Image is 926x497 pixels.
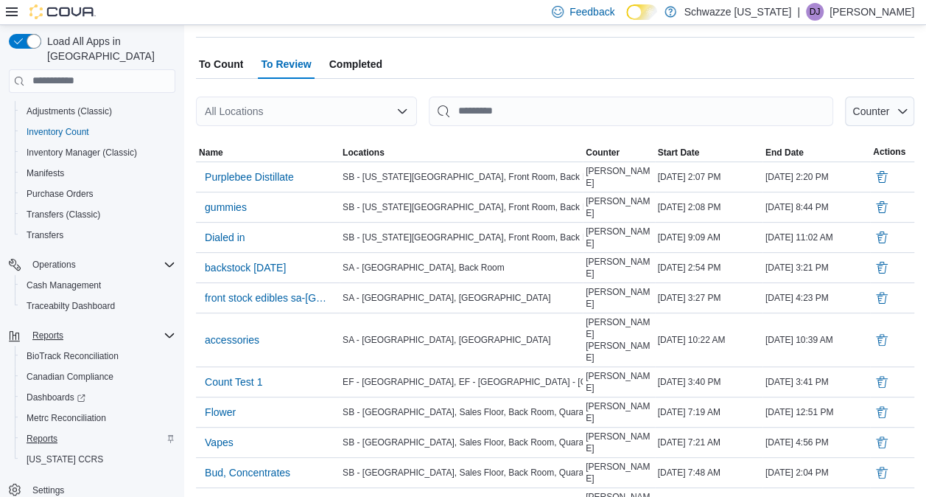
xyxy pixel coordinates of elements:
span: Flower [205,405,236,420]
div: [DATE] 7:19 AM [655,403,762,421]
button: Counter [583,144,655,161]
input: This is a search bar. After typing your query, hit enter to filter the results lower in the page. [429,97,833,126]
span: front stock edibles sa-[GEOGRAPHIC_DATA] [205,291,331,305]
div: SB - [GEOGRAPHIC_DATA], Sales Floor, Back Room, Quarantine, Transfer [340,434,583,451]
div: SB - [US_STATE][GEOGRAPHIC_DATA], Front Room, Back Room [340,198,583,216]
div: [DATE] 9:09 AM [655,229,762,246]
a: Cash Management [21,277,107,294]
div: [DATE] 2:54 PM [655,259,762,277]
button: Dialed in [199,226,250,248]
div: SB - [US_STATE][GEOGRAPHIC_DATA], Front Room, Back Room [340,229,583,246]
button: Locations [340,144,583,161]
a: Inventory Manager (Classic) [21,144,143,161]
button: Delete [873,434,891,451]
span: Completed [329,49,382,79]
div: [DATE] 10:22 AM [655,331,762,349]
span: Inventory Manager (Classic) [21,144,175,161]
span: Inventory Count [21,123,175,141]
span: Dashboards [21,389,175,406]
button: Delete [873,198,891,216]
span: Dialed in [205,230,245,245]
button: Open list of options [396,105,408,117]
div: [DATE] 2:04 PM [762,464,870,482]
button: Canadian Compliance [15,366,181,387]
button: Manifests [15,163,181,184]
span: BioTrack Reconciliation [27,350,119,362]
button: Delete [873,373,891,391]
button: Name [196,144,340,161]
button: Inventory Manager (Classic) [15,142,181,163]
button: End Date [762,144,870,161]
div: SB - [GEOGRAPHIC_DATA], Sales Floor, Back Room, Quarantine, Transfer [340,403,583,421]
span: Settings [32,484,64,496]
span: Start Date [658,147,700,159]
span: accessories [205,333,259,347]
span: Manifests [27,167,64,179]
span: [PERSON_NAME] [586,226,652,249]
div: SA - [GEOGRAPHIC_DATA], [GEOGRAPHIC_DATA] [340,331,583,349]
div: [DATE] 3:27 PM [655,289,762,307]
span: [PERSON_NAME] [586,370,652,394]
button: Inventory Count [15,122,181,142]
span: [PERSON_NAME] [PERSON_NAME] [586,316,652,364]
div: SA - [GEOGRAPHIC_DATA], Back Room [340,259,583,277]
span: DJ [810,3,821,21]
span: Transfers (Classic) [21,206,175,223]
span: [PERSON_NAME] [586,195,652,219]
span: Canadian Compliance [21,368,175,386]
div: [DATE] 2:08 PM [655,198,762,216]
span: Reports [21,430,175,448]
button: accessories [199,329,265,351]
span: To Review [261,49,311,79]
div: [DATE] 11:02 AM [762,229,870,246]
span: [PERSON_NAME] [586,400,652,424]
a: Transfers [21,226,69,244]
button: Delete [873,331,891,349]
button: Delete [873,464,891,482]
span: Purchase Orders [27,188,94,200]
button: Delete [873,168,891,186]
span: Reports [32,330,63,341]
button: Operations [3,254,181,275]
span: [PERSON_NAME] [586,165,652,189]
span: [PERSON_NAME] [586,256,652,279]
div: [DATE] 3:40 PM [655,373,762,391]
button: Delete [873,229,891,246]
span: Counter [586,147,620,159]
button: Vapes [199,431,239,453]
a: Metrc Reconciliation [21,409,112,427]
button: Metrc Reconciliation [15,408,181,428]
span: Metrc Reconciliation [27,412,106,424]
span: Reports [27,433,57,445]
button: Purchase Orders [15,184,181,204]
button: Start Date [655,144,762,161]
div: [DATE] 12:51 PM [762,403,870,421]
span: End Date [765,147,804,159]
span: backstock [DATE] [205,260,286,275]
span: Locations [343,147,385,159]
span: Operations [27,256,175,274]
span: Bud, Concentrates [205,465,290,480]
button: gummies [199,196,253,218]
div: [DATE] 2:07 PM [655,168,762,186]
button: Bud, Concentrates [199,462,296,484]
a: Reports [21,430,63,448]
span: Actions [873,146,905,158]
span: Cash Management [27,279,101,291]
span: Adjustments (Classic) [21,102,175,120]
span: gummies [205,200,247,215]
button: Cash Management [15,275,181,296]
a: Manifests [21,164,70,182]
a: Dashboards [15,387,181,408]
span: Washington CCRS [21,451,175,468]
span: Dashboards [27,392,85,403]
div: [DATE] 7:21 AM [655,434,762,451]
a: Traceabilty Dashboard [21,297,121,315]
span: [PERSON_NAME] [586,431,652,454]
span: Name [199,147,223,159]
button: Counter [845,97,914,126]
span: [PERSON_NAME] [586,286,652,310]
button: Reports [3,325,181,346]
div: [DATE] 4:56 PM [762,434,870,451]
img: Cova [29,4,96,19]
